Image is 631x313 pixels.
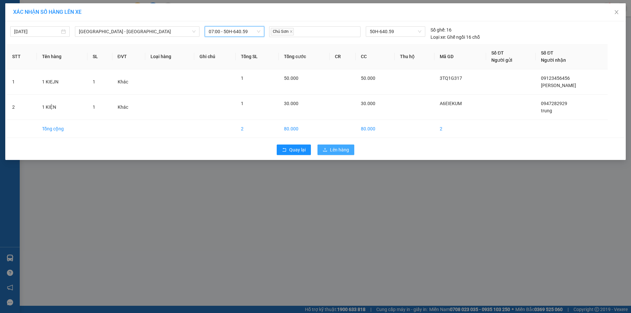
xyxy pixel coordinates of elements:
[282,147,287,153] span: rollback
[491,57,512,63] span: Người gửi
[13,9,82,15] span: XÁC NHẬN SỐ HÀNG LÊN XE
[241,101,244,106] span: 1
[14,28,60,35] input: 14/10/2025
[491,50,504,56] span: Số ĐT
[323,147,327,153] span: upload
[284,76,298,81] span: 50.000
[241,76,244,81] span: 1
[194,44,236,69] th: Ghi chú
[330,146,349,153] span: Lên hàng
[541,83,576,88] span: [PERSON_NAME]
[37,69,87,95] td: 1 KIEJN
[192,30,196,34] span: down
[79,27,196,36] span: Sài Gòn - Lộc Ninh
[431,34,446,41] span: Loại xe:
[290,30,293,33] span: close
[356,120,395,138] td: 80.000
[209,27,260,36] span: 07:00 - 50H-640.59
[279,44,330,69] th: Tổng cước
[541,108,552,113] span: trung
[236,44,278,69] th: Tổng SL
[440,101,462,106] span: A6EIEKUM
[431,26,445,34] span: Số ghế:
[440,76,462,81] span: 3TQ1G317
[434,120,486,138] td: 2
[361,101,375,106] span: 30.000
[431,26,452,34] div: 16
[330,44,356,69] th: CR
[271,28,294,35] span: Chú Sơn
[434,44,486,69] th: Mã GD
[541,57,566,63] span: Người nhận
[93,104,95,110] span: 1
[87,44,112,69] th: SL
[614,10,619,15] span: close
[93,79,95,84] span: 1
[284,101,298,106] span: 30.000
[317,145,354,155] button: uploadLên hàng
[112,44,146,69] th: ĐVT
[37,95,87,120] td: 1 KIỆN
[541,101,567,106] span: 0947282929
[37,44,87,69] th: Tên hàng
[7,95,37,120] td: 2
[112,69,146,95] td: Khác
[145,44,194,69] th: Loại hàng
[289,146,306,153] span: Quay lại
[112,95,146,120] td: Khác
[370,27,421,36] span: 50H-640.59
[37,120,87,138] td: Tổng cộng
[541,76,570,81] span: 09123456456
[431,34,480,41] div: Ghế ngồi 16 chỗ
[236,120,278,138] td: 2
[277,145,311,155] button: rollbackQuay lại
[541,50,553,56] span: Số ĐT
[607,3,626,22] button: Close
[7,44,37,69] th: STT
[279,120,330,138] td: 80.000
[7,69,37,95] td: 1
[395,44,434,69] th: Thu hộ
[361,76,375,81] span: 50.000
[356,44,395,69] th: CC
